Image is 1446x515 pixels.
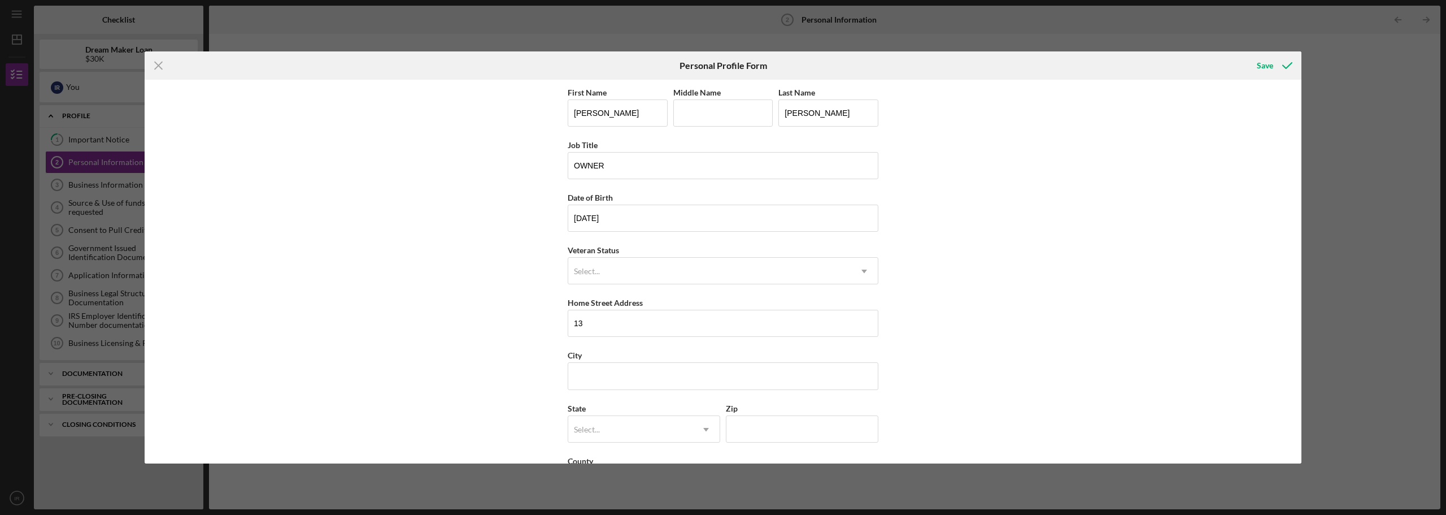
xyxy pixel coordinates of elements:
label: First Name [568,88,607,97]
label: City [568,350,582,360]
label: Middle Name [673,88,721,97]
label: Home Street Address [568,298,643,308]
div: Save [1257,54,1273,77]
button: Save [1245,54,1301,77]
label: Last Name [778,88,815,97]
div: Select... [574,267,600,276]
label: Job Title [568,140,598,150]
h6: Personal Profile Form [680,60,767,71]
div: Select... [574,425,600,434]
label: County [568,456,593,466]
label: Date of Birth [568,193,613,202]
label: Zip [726,404,738,413]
